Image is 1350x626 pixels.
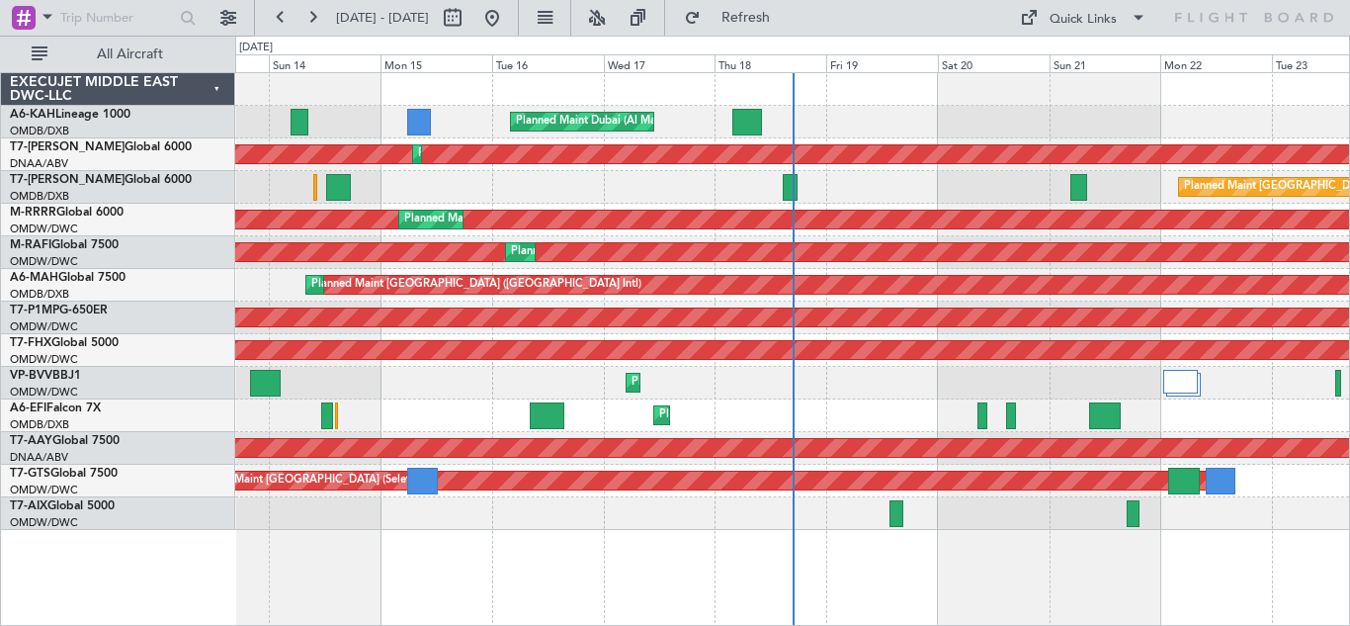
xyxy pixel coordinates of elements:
span: All Aircraft [51,47,209,61]
div: Planned Maint [GEOGRAPHIC_DATA] ([GEOGRAPHIC_DATA] Intl) [311,270,641,300]
div: Planned Maint Dubai (Al Maktoum Intl) [632,368,826,398]
span: T7-P1MP [10,305,59,316]
span: T7-[PERSON_NAME] [10,174,125,186]
span: A6-EFI [10,402,46,414]
a: OMDW/DWC [10,319,78,334]
a: OMDW/DWC [10,385,78,400]
span: T7-AIX [10,500,47,512]
div: Sun 14 [269,54,380,72]
div: Planned Maint Dubai (Al Maktoum Intl) [511,237,706,267]
div: AOG Maint [GEOGRAPHIC_DATA] (Seletar) [206,466,423,495]
a: A6-EFIFalcon 7X [10,402,101,414]
div: Planned Maint Dubai (Al Maktoum Intl) [418,139,613,169]
div: Sat 20 [938,54,1050,72]
div: Mon 22 [1160,54,1272,72]
span: A6-KAH [10,109,55,121]
span: T7-AAY [10,435,52,447]
div: Quick Links [1050,10,1117,30]
div: Tue 16 [492,54,604,72]
span: Refresh [705,11,788,25]
a: VP-BVVBBJ1 [10,370,81,382]
span: A6-MAH [10,272,58,284]
div: [DATE] [239,40,273,56]
a: A6-KAHLineage 1000 [10,109,130,121]
button: Refresh [675,2,794,34]
a: A6-MAHGlobal 7500 [10,272,126,284]
input: Trip Number [60,3,174,33]
span: M-RRRR [10,207,56,219]
a: OMDW/DWC [10,515,78,530]
a: T7-FHXGlobal 5000 [10,337,119,349]
button: Quick Links [1010,2,1156,34]
span: T7-[PERSON_NAME] [10,141,125,153]
a: M-RAFIGlobal 7500 [10,239,119,251]
div: Planned Maint Dubai (Al Maktoum Intl) [404,205,599,234]
div: Wed 17 [604,54,716,72]
a: T7-[PERSON_NAME]Global 6000 [10,141,192,153]
a: T7-AIXGlobal 5000 [10,500,115,512]
div: Mon 15 [380,54,492,72]
a: M-RRRRGlobal 6000 [10,207,124,219]
a: T7-P1MPG-650ER [10,305,108,316]
a: OMDB/DXB [10,189,69,204]
div: Planned Maint Dubai (Al Maktoum Intl) [516,107,711,136]
div: Sun 21 [1050,54,1161,72]
div: Thu 18 [715,54,826,72]
a: T7-AAYGlobal 7500 [10,435,120,447]
div: Planned Maint [GEOGRAPHIC_DATA] ([GEOGRAPHIC_DATA]) [659,401,970,430]
a: OMDW/DWC [10,254,78,269]
a: OMDW/DWC [10,352,78,367]
span: VP-BVV [10,370,52,382]
a: DNAA/ABV [10,156,68,171]
button: All Aircraft [22,39,214,70]
a: OMDB/DXB [10,124,69,138]
span: T7-FHX [10,337,51,349]
a: OMDB/DXB [10,287,69,302]
a: T7-GTSGlobal 7500 [10,468,118,480]
a: OMDB/DXB [10,417,69,432]
span: [DATE] - [DATE] [336,9,429,27]
span: M-RAFI [10,239,51,251]
div: Fri 19 [826,54,938,72]
a: DNAA/ABV [10,450,68,465]
a: T7-[PERSON_NAME]Global 6000 [10,174,192,186]
a: OMDW/DWC [10,483,78,497]
a: OMDW/DWC [10,222,78,236]
span: T7-GTS [10,468,50,480]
